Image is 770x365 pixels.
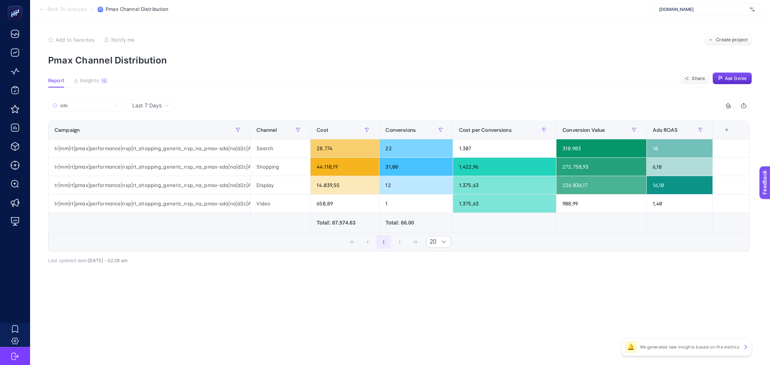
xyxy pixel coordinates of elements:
[104,37,135,43] button: Notify me
[100,78,108,84] div: 12
[311,176,379,194] div: 14.039,55
[556,176,646,194] div: 226.036,17
[659,6,747,12] span: [DOMAIN_NAME]
[716,37,747,43] span: Create project
[250,139,310,157] div: Search
[725,75,747,81] span: Ask Genie
[562,127,605,133] span: Conversion Value
[379,139,453,157] div: 22
[680,72,709,84] button: Share
[556,158,646,176] div: 272.758,93
[647,158,712,176] div: 6,18
[256,127,277,133] span: Channel
[48,258,88,263] span: Last updated date:
[250,195,310,213] div: Video
[704,34,752,46] button: Create project
[106,6,168,12] span: Pmax Channel Distribution
[385,127,416,133] span: Conversions
[453,195,556,213] div: 1.375,63
[48,78,64,84] span: Report
[556,139,646,157] div: 310.903
[49,176,250,194] div: tr|mm|rt|pmax|performance|nsp|rt_shopping_generic_nsp_na_pmax-sda|na|d2c|AOP|OSB0002JLK
[49,195,250,213] div: tr|mm|rt|pmax|performance|nsp|rt_shopping_generic_nsp_na_pmax-sda|na|d2c|AOP|OSB0002JLK
[49,158,250,176] div: tr|mm|rt|pmax|performance|nsp|rt_shopping_generic_nsp_na_pmax-sda|na|d2c|AOP|OSB0002JLK
[250,158,310,176] div: Shopping
[379,195,453,213] div: 1
[317,219,373,226] div: Total: 87.574.63
[453,158,556,176] div: 1.422,96
[385,219,447,226] div: Total: 66.00
[250,176,310,194] div: Display
[88,258,127,263] span: [DATE]・02:28 am
[719,127,725,143] div: 7 items selected
[647,176,712,194] div: 16,10
[111,37,135,43] span: Notify me
[311,139,379,157] div: 28.774
[91,6,93,12] span: /
[55,127,80,133] span: Campaign
[427,236,437,247] span: Rows per page
[48,112,750,263] div: Last 7 Days
[317,127,328,133] span: Cost
[48,55,752,66] p: Pmax Channel Distribution
[48,37,94,43] button: Add to favorites
[60,103,111,109] input: Search
[80,78,99,84] span: Insights
[311,195,379,213] div: 650,89
[5,2,29,8] span: Feedback
[453,176,556,194] div: 1.375,63
[311,158,379,176] div: 44.110,19
[750,6,755,13] img: svg%3e
[459,127,512,133] span: Cost per Conversions
[653,127,678,133] span: Ads ROAS
[712,72,752,84] button: Ask Genie
[647,139,712,157] div: 10
[556,195,646,213] div: 908,99
[453,139,556,157] div: 1.307
[47,6,87,12] span: Back To Analysis
[379,176,453,194] div: 12
[376,235,391,249] button: 1
[132,102,162,109] span: Last 7 Days
[720,127,734,133] div: +
[647,195,712,213] div: 1,40
[692,75,705,81] span: Share
[56,37,94,43] span: Add to favorites
[49,139,250,157] div: tr|mm|rt|pmax|performance|nsp|rt_shopping_generic_nsp_na_pmax-sda|na|d2c|AOP|OSB0002JLK
[379,158,453,176] div: 31,00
